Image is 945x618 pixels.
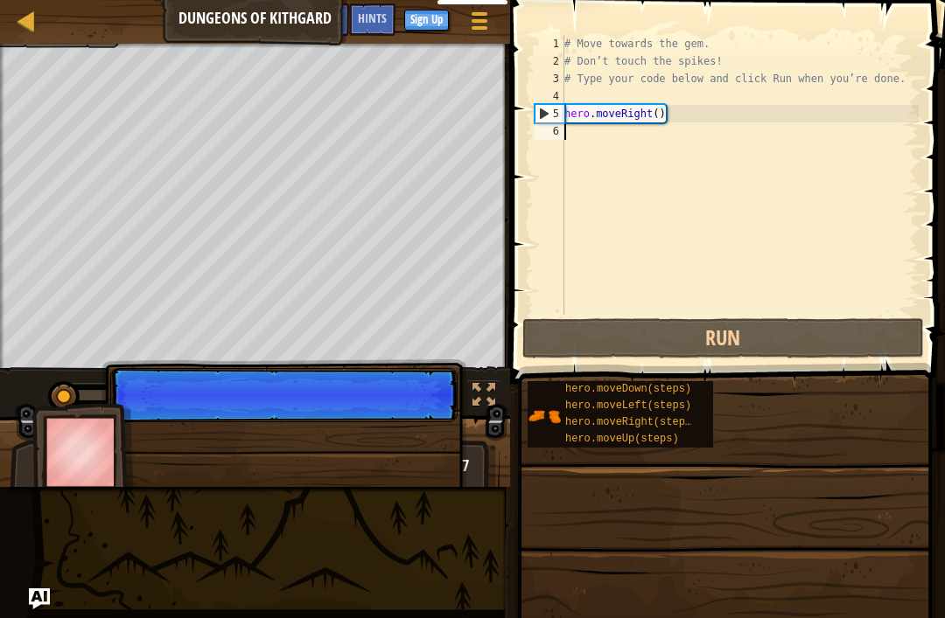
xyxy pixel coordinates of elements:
[302,3,349,36] button: Ask AI
[535,52,564,70] div: 2
[565,383,691,395] span: hero.moveDown(steps)
[565,416,697,428] span: hero.moveRight(steps)
[565,433,679,445] span: hero.moveUp(steps)
[535,105,564,122] div: 5
[535,122,564,140] div: 6
[528,399,561,433] img: portrait.png
[311,10,340,26] span: Ask AI
[29,588,50,609] button: Ask AI
[522,318,924,358] button: Run
[535,35,564,52] div: 1
[32,403,134,500] img: thang_avatar_frame.png
[535,87,564,105] div: 4
[458,3,501,45] button: Show game menu
[466,379,501,415] button: Toggle fullscreen
[404,10,449,31] button: Sign Up
[535,70,564,87] div: 3
[358,10,387,26] span: Hints
[565,399,691,412] span: hero.moveLeft(steps)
